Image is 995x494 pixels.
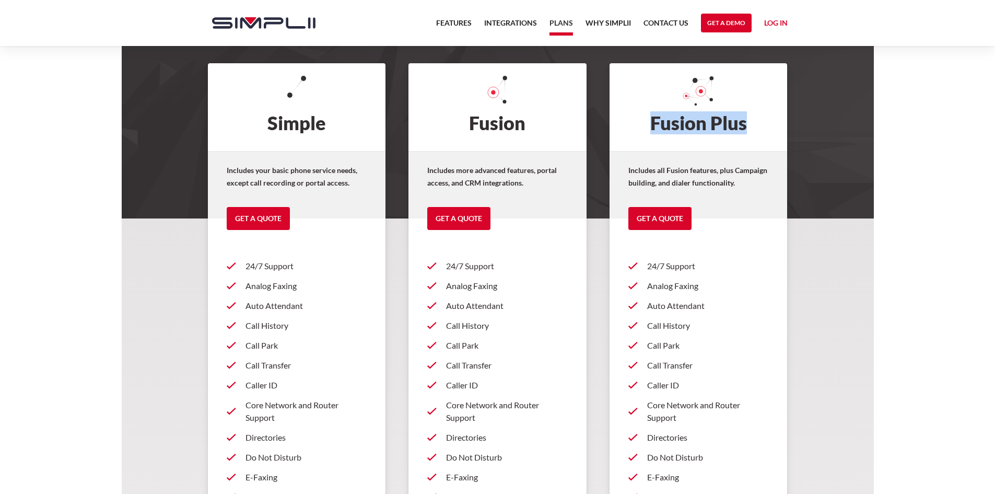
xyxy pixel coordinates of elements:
[549,17,573,36] a: Plans
[446,379,568,392] p: Caller ID
[446,260,568,272] p: 24/7 Support
[764,17,788,32] a: Log in
[446,431,568,444] p: Directories
[227,355,367,375] a: Call Transfer
[647,319,769,332] p: Call History
[446,319,568,332] p: Call History
[436,17,472,36] a: Features
[227,164,367,189] p: Includes your basic phone service needs, except call recording or portal access.
[427,355,568,375] a: Call Transfer
[227,296,367,316] a: Auto Attendant
[227,316,367,336] a: Call History
[628,355,769,375] a: Call Transfer
[227,256,367,276] a: 24/7 Support
[427,447,568,467] a: Do Not Disturb
[446,300,568,312] p: Auto Attendant
[427,375,568,395] a: Caller ID
[227,467,367,487] a: E-Faxing
[446,280,568,292] p: Analog Faxing
[427,336,568,355] a: Call Park
[245,399,367,424] p: Core Network and Router Support
[647,280,769,292] p: Analog Faxing
[227,207,290,230] a: Get a Quote
[446,399,568,424] p: Core Network and Router Support
[647,471,769,484] p: E-Faxing
[628,207,692,230] a: Get a Quote
[245,300,367,312] p: Auto Attendant
[628,428,769,447] a: Directories
[628,166,767,187] strong: Includes all Fusion features, plus Campaign building, and dialer functionality.
[647,451,769,464] p: Do Not Disturb
[427,166,557,187] strong: Includes more advanced features, portal access, and CRM integrations.
[647,359,769,372] p: Call Transfer
[245,471,367,484] p: E-Faxing
[427,256,568,276] a: 24/7 Support
[647,379,769,392] p: Caller ID
[227,428,367,447] a: Directories
[701,14,752,32] a: Get a Demo
[647,399,769,424] p: Core Network and Router Support
[227,375,367,395] a: Caller ID
[446,471,568,484] p: E-Faxing
[227,276,367,296] a: Analog Faxing
[245,431,367,444] p: Directories
[610,63,788,151] h2: Fusion Plus
[427,395,568,428] a: Core Network and Router Support
[628,316,769,336] a: Call History
[628,467,769,487] a: E-Faxing
[245,280,367,292] p: Analog Faxing
[628,336,769,355] a: Call Park
[427,428,568,447] a: Directories
[408,63,587,151] h2: Fusion
[446,359,568,372] p: Call Transfer
[227,395,367,428] a: Core Network and Router Support
[446,339,568,352] p: Call Park
[245,319,367,332] p: Call History
[628,395,769,428] a: Core Network and Router Support
[586,17,631,36] a: Why Simplii
[245,359,367,372] p: Call Transfer
[628,296,769,316] a: Auto Attendant
[647,431,769,444] p: Directories
[227,336,367,355] a: Call Park
[245,260,367,272] p: 24/7 Support
[208,63,386,151] h2: Simple
[427,467,568,487] a: E-Faxing
[628,256,769,276] a: 24/7 Support
[427,207,490,230] a: Get a Quote
[245,379,367,392] p: Caller ID
[427,276,568,296] a: Analog Faxing
[484,17,537,36] a: Integrations
[427,316,568,336] a: Call History
[245,451,367,464] p: Do Not Disturb
[628,276,769,296] a: Analog Faxing
[212,17,315,29] img: Simplii
[647,260,769,272] p: 24/7 Support
[427,296,568,316] a: Auto Attendant
[245,339,367,352] p: Call Park
[643,17,688,36] a: Contact US
[647,300,769,312] p: Auto Attendant
[628,447,769,467] a: Do Not Disturb
[647,339,769,352] p: Call Park
[446,451,568,464] p: Do Not Disturb
[628,375,769,395] a: Caller ID
[227,447,367,467] a: Do Not Disturb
